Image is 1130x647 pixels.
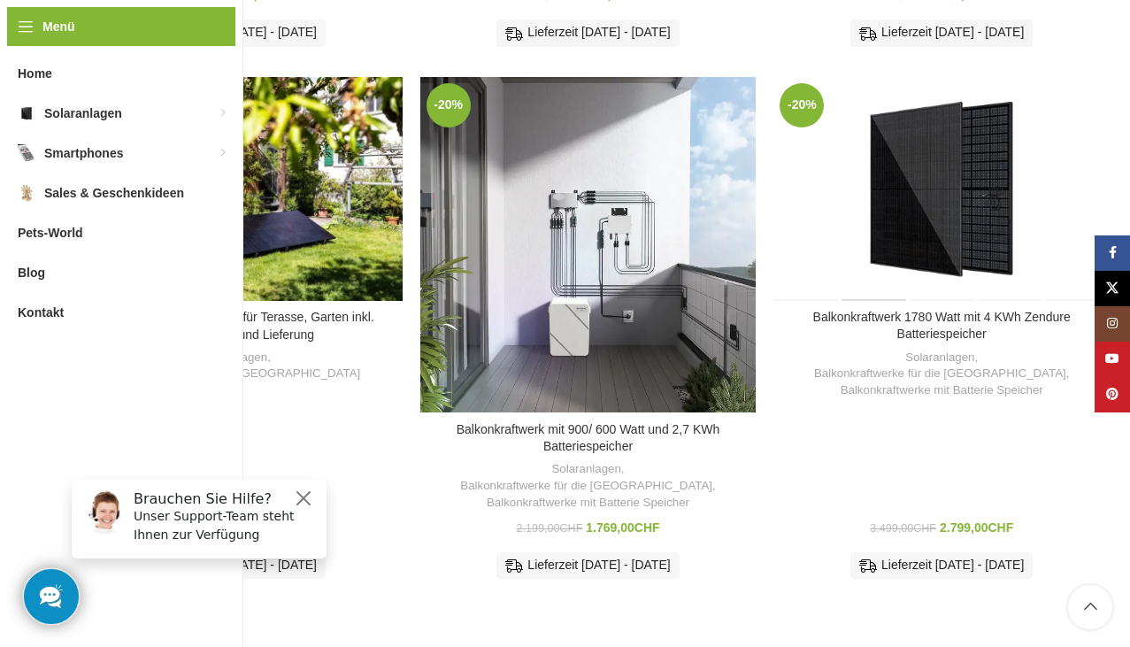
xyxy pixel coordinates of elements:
a: Balkonkraftwerke mit Batterie Speicher [487,495,689,512]
img: Customer service [25,25,69,69]
span: Smartphones [44,137,123,169]
bdi: 2.199,00 [516,522,582,535]
a: Balkonkraftwerk mit 900/ 600 Watt und 2,7 KWh Batteriespeicher [420,77,757,413]
span: Sales & Geschenkideen [44,177,184,209]
a: Balkonkraftwerke für die [GEOGRAPHIC_DATA] [460,478,712,495]
a: Balkonkraftwerk 1780 Watt mit 4 KWh Zendure Batteriespeicher [813,310,1071,342]
img: Solaranlagen [18,104,35,122]
a: Facebook Social Link [1095,235,1130,271]
bdi: 1.769,00 [586,520,659,535]
bdi: 2.799,00 [940,520,1013,535]
span: CHF [559,522,582,535]
div: Lieferzeit [DATE] - [DATE] [850,552,1033,579]
a: Solaranlagen [551,461,620,478]
div: Lieferzeit [DATE] - [DATE] [496,552,679,579]
a: Scroll to top button [1068,585,1112,629]
span: CHF [634,520,660,535]
bdi: 3.499,00 [870,522,936,535]
a: Pinterest Social Link [1095,377,1130,412]
span: Solaranlagen [44,97,122,129]
span: Pets-World [18,217,83,249]
span: CHF [988,520,1013,535]
div: , , [429,461,748,511]
h6: Brauchen Sie Hilfe? [76,25,258,42]
a: Balkonkraftwerk 1780 Watt mit 4 KWh Zendure Batteriespeicher [773,77,1110,301]
button: Close [235,22,257,43]
span: Menü [42,17,75,36]
span: Blog [18,257,45,289]
a: X Social Link [1095,271,1130,306]
a: Instagram Social Link [1095,306,1130,342]
img: Sales & Geschenkideen [18,184,35,202]
img: Smartphones [18,144,35,162]
span: -20% [780,83,824,127]
p: Unser Support-Team steht Ihnen zur Verfügung [76,42,258,79]
a: Balkonkraftwerk mit 900/ 600 Watt und 2,7 KWh Batteriespeicher [457,422,720,454]
span: CHF [913,522,936,535]
div: Lieferzeit [DATE] - [DATE] [496,19,679,46]
span: -20% [427,83,471,127]
a: Balkonkraftwerke für die [GEOGRAPHIC_DATA] [814,366,1066,382]
div: , , [782,350,1101,399]
span: Home [18,58,52,89]
a: Solaranlagen [905,350,974,366]
div: Lieferzeit [DATE] - [DATE] [850,19,1033,46]
span: Kontakt [18,297,64,328]
a: Balkonkraftwerke mit Batterie Speicher [841,382,1043,399]
a: YouTube Social Link [1095,342,1130,377]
